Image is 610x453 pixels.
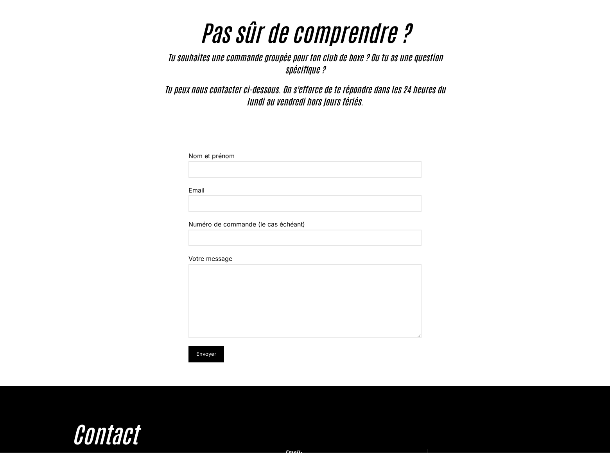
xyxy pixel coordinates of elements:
[188,219,422,246] label: Numéro de commande (le cas échéant)
[188,161,422,178] input: Nom et prénom
[72,417,138,449] h4: Contact
[188,185,422,212] label: Email
[165,84,445,107] strong: Tu peux nous contacter ci-dessous. On s'efforce de te répondre dans les 24 heures du lundi au ven...
[188,230,422,246] input: Numéro de commande (le cas échéant)
[188,195,422,212] input: Email
[188,151,422,362] form: Formulaire de contact
[188,346,224,362] input: Envoyer
[158,51,452,75] h3: Tu souhaites une commande groupée pour ton club de boxe ? Ou tu as une question spécifique ?
[188,264,422,338] textarea: Votre message
[200,16,410,47] h4: Pas sûr de comprendre ?
[188,254,422,338] label: Votre message
[188,151,422,178] label: Nom et prénom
